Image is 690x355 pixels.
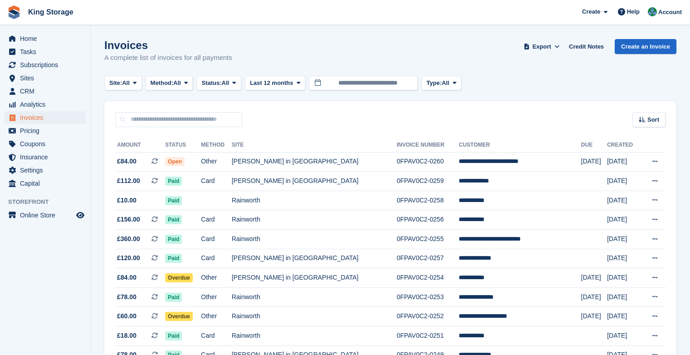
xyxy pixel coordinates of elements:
span: CRM [20,85,74,98]
button: Last 12 months [245,76,305,91]
td: Other [201,307,232,326]
button: Status: All [196,76,241,91]
span: Analytics [20,98,74,111]
td: Card [201,249,232,268]
td: [DATE] [607,152,641,172]
a: menu [5,151,86,163]
td: 0FPAV0C2-0251 [396,326,459,346]
td: Rainworth [232,191,397,210]
span: Subscriptions [20,59,74,71]
span: Paid [165,215,182,224]
img: John King [648,7,657,16]
span: All [122,79,130,88]
td: 0FPAV0C2-0260 [396,152,459,172]
td: [DATE] [607,191,641,210]
span: £10.00 [117,196,137,205]
span: Settings [20,164,74,177]
span: Paid [165,293,182,302]
span: Paid [165,331,182,340]
button: Site: All [104,76,142,91]
span: Site: [109,79,122,88]
th: Created [607,138,641,153]
span: Paid [165,177,182,186]
img: stora-icon-8386f47178a22dfd0bd8f6a31ec36ba5ce8667c1dd55bd0f319d3a0aa187defe.svg [7,5,21,19]
a: King Storage [24,5,77,20]
td: [DATE] [607,230,641,249]
td: 0FPAV0C2-0258 [396,191,459,210]
td: Rainworth [232,210,397,230]
th: Invoice Number [396,138,459,153]
th: Amount [115,138,165,153]
td: [DATE] [581,307,607,326]
span: Insurance [20,151,74,163]
td: Card [201,230,232,249]
span: Sort [647,115,659,124]
td: 0FPAV0C2-0253 [396,287,459,307]
span: Capital [20,177,74,190]
td: 0FPAV0C2-0255 [396,230,459,249]
td: [DATE] [581,287,607,307]
span: Online Store [20,209,74,222]
td: [DATE] [607,210,641,230]
th: Due [581,138,607,153]
span: Account [658,8,682,17]
a: Create an Invoice [615,39,676,54]
span: Paid [165,196,182,205]
td: Rainworth [232,307,397,326]
span: All [173,79,181,88]
td: Other [201,268,232,288]
td: [PERSON_NAME] in [GEOGRAPHIC_DATA] [232,268,397,288]
a: menu [5,124,86,137]
span: £112.00 [117,176,140,186]
td: 0FPAV0C2-0259 [396,172,459,191]
span: Help [627,7,640,16]
span: Overdue [165,273,193,282]
a: menu [5,164,86,177]
a: menu [5,72,86,84]
span: Home [20,32,74,45]
span: Coupons [20,138,74,150]
span: Storefront [8,197,90,207]
td: [DATE] [607,172,641,191]
th: Site [232,138,397,153]
button: Type: All [421,76,461,91]
a: menu [5,85,86,98]
td: Rainworth [232,326,397,346]
td: [DATE] [581,268,607,288]
a: menu [5,45,86,58]
span: £360.00 [117,234,140,244]
h1: Invoices [104,39,232,51]
td: Other [201,287,232,307]
td: Other [201,152,232,172]
td: 0FPAV0C2-0254 [396,268,459,288]
td: [DATE] [607,326,641,346]
span: Overdue [165,312,193,321]
td: [DATE] [581,152,607,172]
th: Method [201,138,232,153]
td: Rainworth [232,230,397,249]
td: [PERSON_NAME] in [GEOGRAPHIC_DATA] [232,249,397,268]
span: Open [165,157,185,166]
span: Last 12 months [250,79,293,88]
th: Status [165,138,201,153]
span: £84.00 [117,273,137,282]
td: Card [201,210,232,230]
td: [DATE] [607,268,641,288]
a: menu [5,59,86,71]
span: £156.00 [117,215,140,224]
span: Paid [165,235,182,244]
td: 0FPAV0C2-0252 [396,307,459,326]
span: £18.00 [117,331,137,340]
span: All [442,79,450,88]
td: [PERSON_NAME] in [GEOGRAPHIC_DATA] [232,152,397,172]
span: Method: [151,79,174,88]
span: Export [533,42,551,51]
span: £78.00 [117,292,137,302]
td: Card [201,172,232,191]
span: £60.00 [117,311,137,321]
a: menu [5,177,86,190]
a: menu [5,32,86,45]
span: Invoices [20,111,74,124]
p: A complete list of invoices for all payments [104,53,232,63]
span: Pricing [20,124,74,137]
